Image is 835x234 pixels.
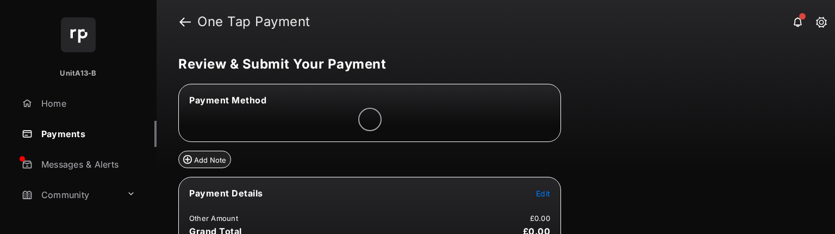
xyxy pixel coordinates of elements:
a: Home [17,90,157,116]
td: £0.00 [529,213,551,223]
button: Edit [536,188,550,199]
a: Messages & Alerts [17,151,157,177]
strong: One Tap Payment [197,15,310,28]
p: UnitA13-B [60,68,96,79]
h5: Review & Submit Your Payment [178,58,805,71]
span: Payment Method [189,95,266,106]
td: Other Amount [189,213,239,223]
span: Edit [536,189,550,198]
span: Payment Details [189,188,263,199]
a: Community [17,182,122,208]
img: svg+xml;base64,PHN2ZyB4bWxucz0iaHR0cDovL3d3dy53My5vcmcvMjAwMC9zdmciIHdpZHRoPSI2NCIgaGVpZ2h0PSI2NC... [61,17,96,52]
a: Payments [17,121,157,147]
button: Add Note [178,151,231,168]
